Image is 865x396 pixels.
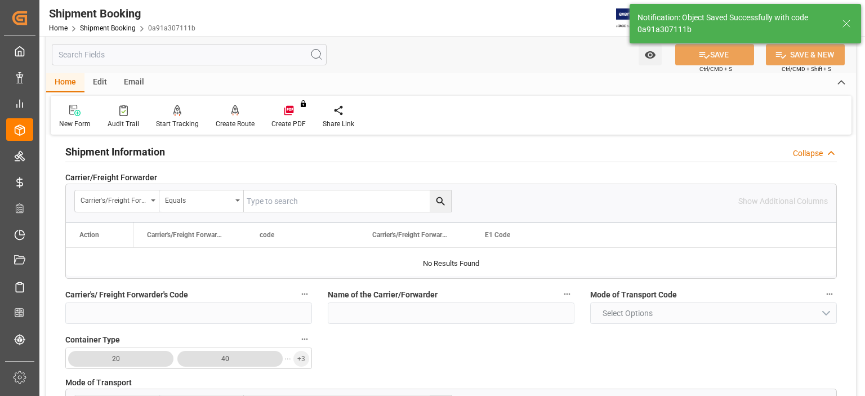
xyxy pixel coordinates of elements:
span: ... [284,351,291,367]
span: Select Options [597,308,658,319]
div: Action [79,231,99,239]
div: Email [115,73,153,92]
span: Ctrl/CMD + S [699,65,732,73]
button: 40 [177,351,283,367]
button: SAVE [675,44,754,65]
span: Carrier's/Freight Forwarder's Code [147,231,222,239]
button: open menu [639,44,662,65]
input: Search Fields [52,44,327,65]
div: Shipment Booking [49,5,195,22]
button: Carrier's/ Freight Forwarder's Code [297,287,312,301]
button: open menu [75,190,159,212]
span: Name of the Carrier/Forwarder [328,289,438,301]
button: open menu [590,302,837,324]
div: Home [46,73,84,92]
span: Ctrl/CMD + Shift + S [782,65,831,73]
a: Home [49,24,68,32]
span: + 3 [297,350,305,368]
div: Share Link [323,119,354,129]
div: Collapse [793,148,823,159]
img: Exertis%20JAM%20-%20Email%20Logo.jpg_1722504956.jpg [616,8,655,28]
button: open menu [65,348,312,369]
div: Start Tracking [156,119,199,129]
button: 20 [68,351,173,367]
button: Mode of Transport Code [822,287,837,301]
button: open menu [159,190,244,212]
div: Notification: Object Saved Successfully with code 0a91a307111b [637,12,831,35]
input: Type to search [244,190,451,212]
div: 20 [112,353,120,364]
span: code [260,231,274,239]
button: menu-button [66,348,291,370]
button: search button [430,190,451,212]
a: Shipment Booking [80,24,136,32]
div: New Form [59,119,91,129]
button: Name of the Carrier/Forwarder [560,287,574,301]
div: 40 [221,353,229,364]
div: Create Route [216,119,255,129]
span: Carrier's/ Freight Forwarder's Code [65,289,188,301]
button: +3 [293,351,309,367]
button: Container Type [297,332,312,346]
span: E1 Code [485,231,510,239]
span: Carrier/Freight Forwarder [65,172,157,184]
h2: Shipment Information [65,144,165,159]
span: Mode of Transport [65,377,132,389]
span: Mode of Transport Code [590,289,677,301]
span: Container Type [65,334,120,346]
div: Equals [165,193,231,206]
div: Edit [84,73,115,92]
span: Carrier's/Freight Forwarder's Name [372,231,448,239]
button: SAVE & NEW [766,44,845,65]
div: Audit Trail [108,119,139,129]
div: Carrier's/Freight Forwarder's Code [81,193,147,206]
